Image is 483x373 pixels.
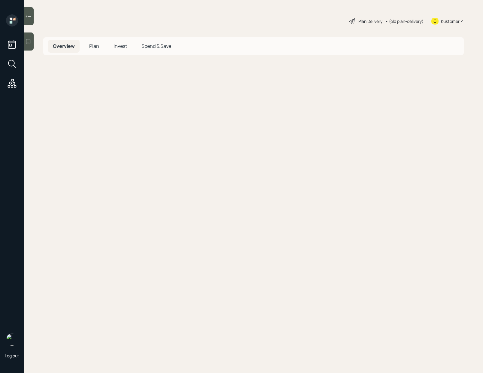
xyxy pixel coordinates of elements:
[385,18,424,24] div: • (old plan-delivery)
[114,43,127,49] span: Invest
[141,43,171,49] span: Spend & Save
[6,334,18,346] img: retirable_logo.png
[89,43,99,49] span: Plan
[441,18,460,24] div: Kustomer
[5,353,19,359] div: Log out
[358,18,382,24] div: Plan Delivery
[53,43,75,49] span: Overview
